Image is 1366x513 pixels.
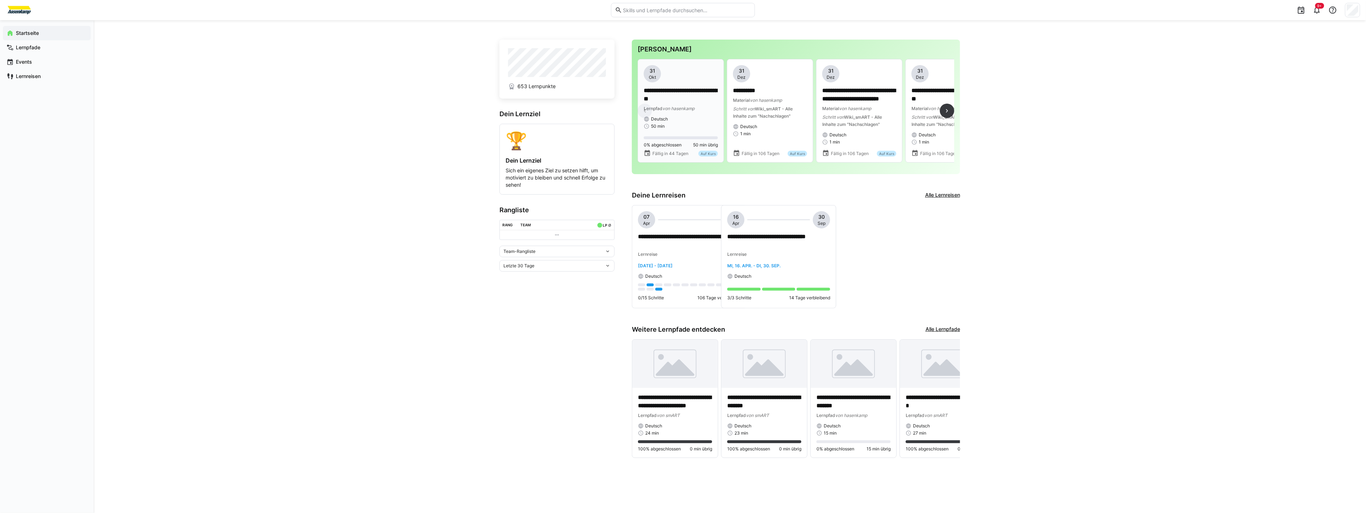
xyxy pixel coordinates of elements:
span: von smART [746,413,769,418]
span: Apr [643,221,650,226]
span: von hasenkamp [662,106,695,111]
span: Lernreise [727,251,747,257]
p: 3/3 Schritte [727,295,751,301]
img: image [900,340,986,388]
span: [DATE] - [DATE] [638,263,673,268]
span: Mi, 16. Apr. - Di, 30. Sep. [727,263,781,268]
div: Team [521,223,531,227]
span: Deutsch [824,423,841,429]
span: von hasenkamp [835,413,867,418]
span: 100% abgeschlossen [906,446,949,452]
img: image [632,340,718,388]
span: Material [822,106,839,111]
span: Deutsch [734,273,751,279]
span: Okt [649,74,656,80]
span: 100% abgeschlossen [727,446,770,452]
span: 0% abgeschlossen [817,446,854,452]
span: Lernpfad [638,413,657,418]
span: Schritt von [912,114,933,120]
span: 1 min [919,139,929,145]
span: 31 [917,67,923,74]
span: 31 [828,67,834,74]
span: Material [733,97,750,103]
span: Fällig in 106 Tagen [831,151,869,156]
div: Auf Kurs [788,151,807,156]
span: 24 min [645,430,659,436]
span: Letzte 30 Tage [503,263,534,269]
a: ø [608,222,611,228]
span: 30 [818,213,825,221]
span: Deutsch [913,423,930,429]
span: 1 min [829,139,840,145]
span: Schritt von [822,114,844,120]
p: Sich ein eigenes Ziel zu setzen hilft, um motiviert zu bleiben und schnell Erfolge zu sehen! [506,167,609,189]
span: Fällig in 106 Tagen [920,151,958,156]
div: Auf Kurs [698,151,718,156]
div: Rang [503,223,513,227]
h3: Dein Lernziel [499,110,615,118]
h3: Rangliste [499,206,615,214]
p: 0/15 Schritte [638,295,664,301]
img: image [811,340,896,388]
p: 106 Tage verbleibend [697,295,741,301]
h4: Dein Lernziel [506,157,609,164]
span: 15 min [824,430,837,436]
span: 31 [650,67,655,74]
span: Schritt von [733,106,755,112]
span: Deutsch [919,132,936,138]
a: Alle Lernpfade [926,326,960,333]
h3: [PERSON_NAME] [638,45,954,53]
div: LP [603,223,607,227]
span: Apr [733,221,739,226]
span: 1 min [740,131,751,137]
span: Deutsch [829,132,846,138]
span: 100% abgeschlossen [638,446,681,452]
span: 9+ [1317,4,1322,8]
span: Wiki_smART - Alle Inhalte zum "Nachschlagen" [822,114,882,127]
span: 50 min [651,123,665,129]
span: von hasenkamp [928,106,960,111]
span: Lernpfad [727,413,746,418]
span: Wiki_smART - Alle Inhalte zum "Nachschlagen" [733,106,793,119]
span: 50 min übrig [693,142,718,148]
span: Dez [916,74,924,80]
span: Team-Rangliste [503,249,535,254]
span: von smART [657,413,680,418]
span: 0% abgeschlossen [644,142,682,148]
span: 15 min übrig [867,446,891,452]
span: 16 [733,213,739,221]
h3: Weitere Lernpfade entdecken [632,326,725,333]
span: Deutsch [651,116,668,122]
span: Dez [738,74,746,80]
span: 31 [739,67,745,74]
p: 14 Tage verbleibend [789,295,830,301]
span: Material [912,106,928,111]
span: Lernpfad [906,413,924,418]
img: image [722,340,807,388]
span: Fällig in 106 Tagen [742,151,779,156]
span: 07 [644,213,650,221]
span: Deutsch [740,124,757,130]
span: Wiki_smART - Alle Inhalte zum "Nachschlagen" [912,114,971,127]
div: 🏆 [506,130,609,151]
span: 653 Lernpunkte [517,83,556,90]
a: Alle Lernreisen [925,191,960,199]
span: 23 min [734,430,748,436]
span: von smART [924,413,947,418]
span: Dez [827,74,835,80]
span: Lernreise [638,251,657,257]
div: Auf Kurs [877,151,896,156]
span: Sep [818,221,826,226]
span: Lernpfad [644,106,662,111]
span: Deutsch [734,423,751,429]
span: 0 min übrig [690,446,712,452]
span: von hasenkamp [839,106,871,111]
span: Fällig in 44 Tagen [652,151,688,156]
span: 0 min übrig [958,446,980,452]
span: Deutsch [645,423,662,429]
span: Lernpfad [817,413,835,418]
span: Deutsch [645,273,662,279]
span: von hasenkamp [750,97,782,103]
span: 0 min übrig [779,446,801,452]
span: 27 min [913,430,926,436]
